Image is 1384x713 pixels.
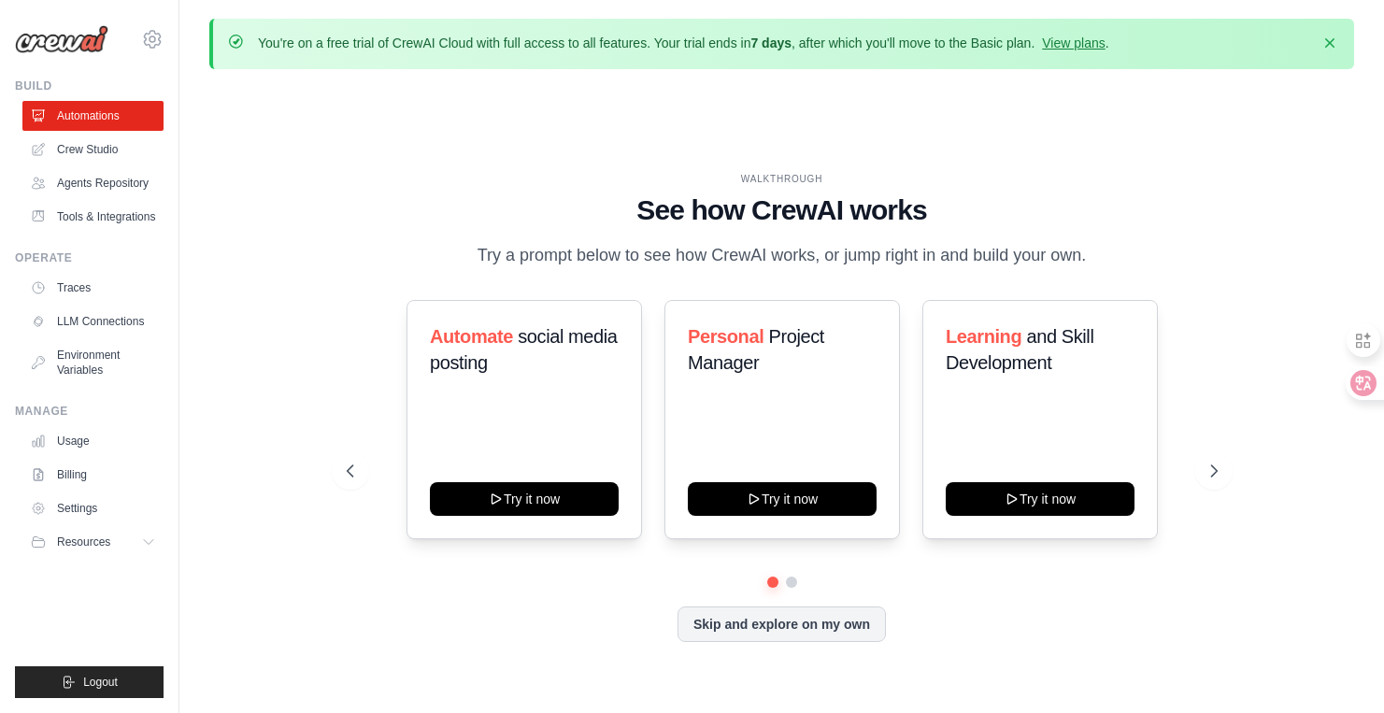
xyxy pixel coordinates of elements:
span: Automate [430,326,513,347]
button: Resources [22,527,164,557]
a: Environment Variables [22,340,164,385]
span: and Skill Development [946,326,1093,373]
a: Automations [22,101,164,131]
div: WALKTHROUGH [347,172,1218,186]
span: Logout [83,675,118,690]
span: Personal [688,326,763,347]
div: Manage [15,404,164,419]
a: LLM Connections [22,307,164,336]
p: Try a prompt below to see how CrewAI works, or jump right in and build your own. [468,242,1096,269]
span: social media posting [430,326,618,373]
a: Usage [22,426,164,456]
a: Billing [22,460,164,490]
iframe: Chat Widget [1291,623,1384,713]
div: Build [15,78,164,93]
a: Crew Studio [22,135,164,164]
p: You're on a free trial of CrewAI Cloud with full access to all features. Your trial ends in , aft... [258,34,1109,52]
a: Traces [22,273,164,303]
a: View plans [1042,36,1105,50]
h1: See how CrewAI works [347,193,1218,227]
button: Skip and explore on my own [678,606,886,642]
div: 聊天小组件 [1291,623,1384,713]
div: Operate [15,250,164,265]
span: Resources [57,535,110,549]
a: Tools & Integrations [22,202,164,232]
button: Try it now [430,482,619,516]
a: Settings [22,493,164,523]
button: Try it now [946,482,1134,516]
a: Agents Repository [22,168,164,198]
button: Logout [15,666,164,698]
button: Try it now [688,482,877,516]
span: Project Manager [688,326,824,373]
img: Logo [15,25,108,53]
span: Learning [946,326,1021,347]
strong: 7 days [750,36,792,50]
